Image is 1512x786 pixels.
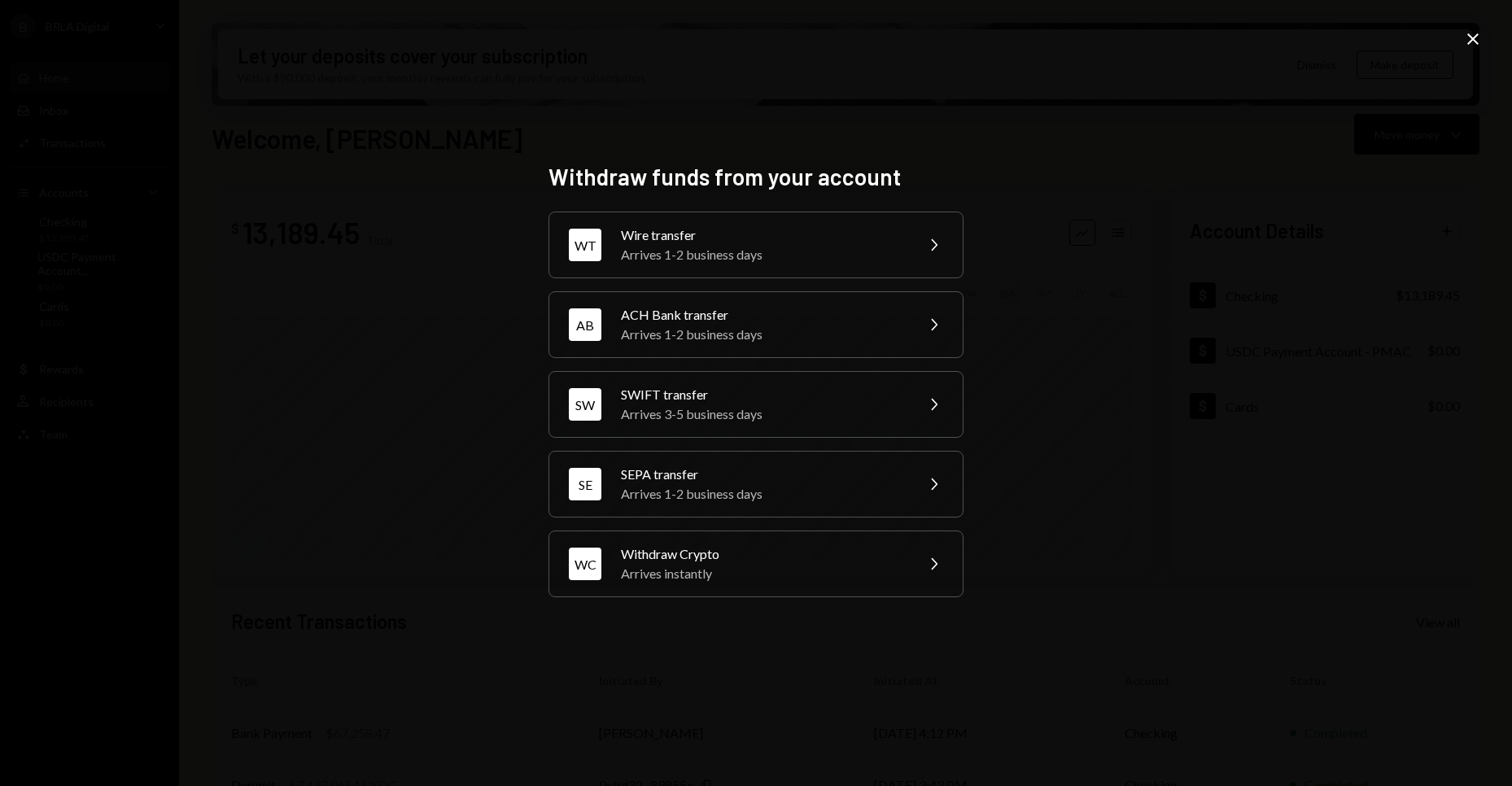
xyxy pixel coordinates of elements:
div: Arrives 1-2 business days [621,245,904,264]
button: SWSWIFT transferArrives 3-5 business days [548,371,964,438]
button: SESEPA transferArrives 1-2 business days [548,451,964,517]
div: ACH Bank transfer [621,305,904,325]
div: Arrives instantly [621,564,904,583]
div: Arrives 1-2 business days [621,484,904,504]
button: WCWithdraw CryptoArrives instantly [548,531,964,597]
div: SE [569,468,601,500]
div: SEPA transfer [621,465,904,484]
div: WT [569,229,601,261]
div: SW [569,388,601,421]
button: ABACH Bank transferArrives 1-2 business days [548,291,964,358]
h2: Withdraw funds from your account [548,161,964,193]
div: Arrives 3-5 business days [621,404,904,424]
div: Arrives 1-2 business days [621,325,904,344]
div: SWIFT transfer [621,385,904,404]
div: AB [569,308,601,341]
div: Wire transfer [621,225,904,245]
div: WC [569,548,601,580]
button: WTWire transferArrives 1-2 business days [548,212,964,278]
div: Withdraw Crypto [621,544,904,564]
